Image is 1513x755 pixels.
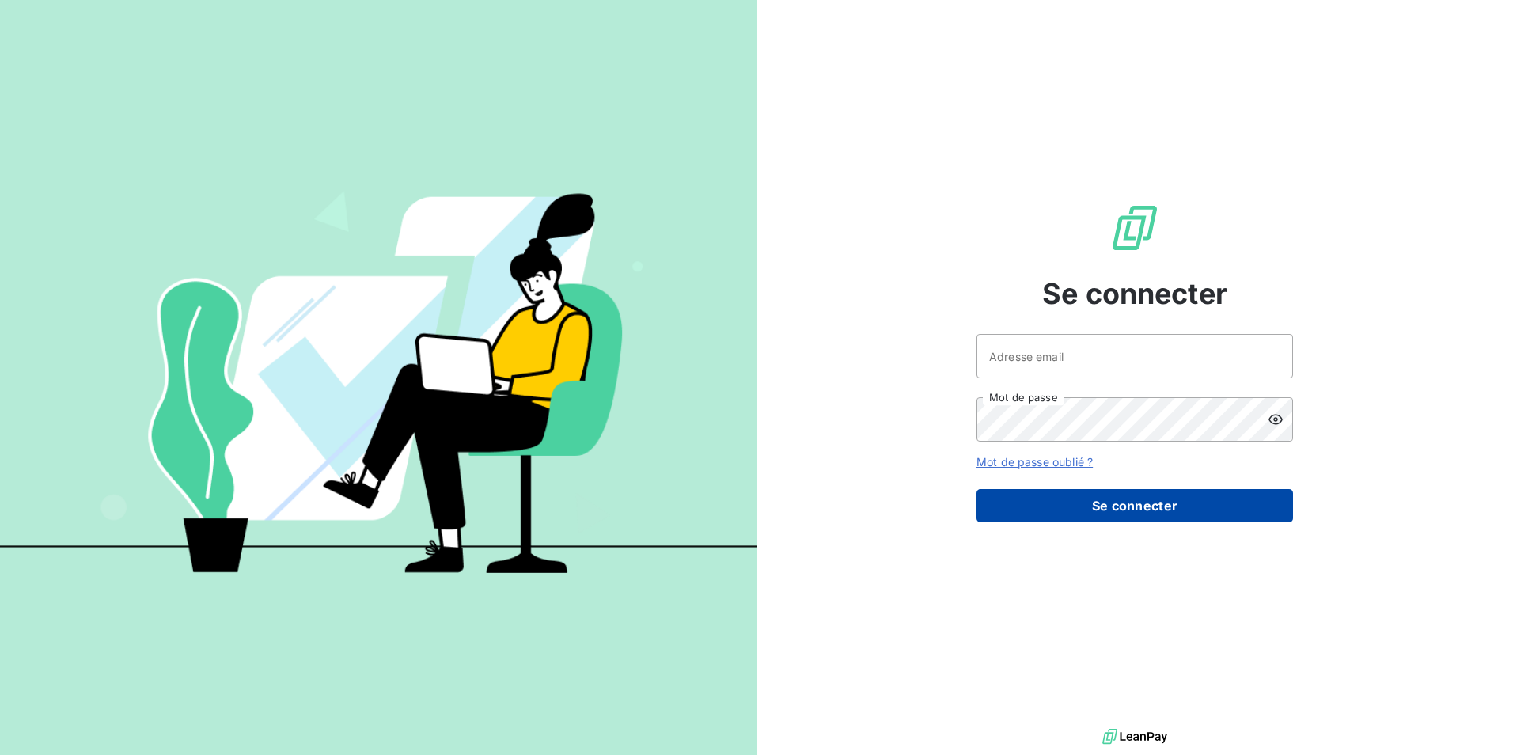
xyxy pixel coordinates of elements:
[1042,272,1227,315] span: Se connecter
[976,489,1293,522] button: Se connecter
[1109,203,1160,253] img: Logo LeanPay
[1102,725,1167,749] img: logo
[976,455,1093,469] a: Mot de passe oublié ?
[976,334,1293,378] input: placeholder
